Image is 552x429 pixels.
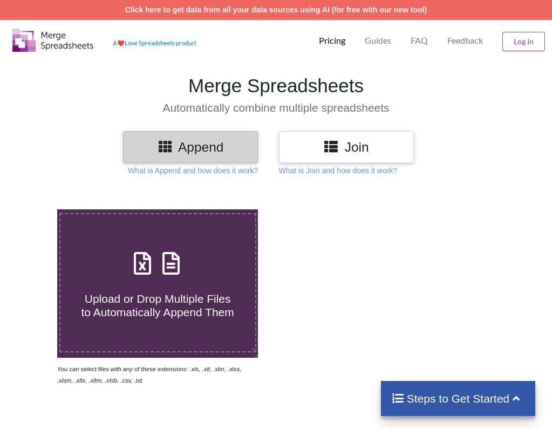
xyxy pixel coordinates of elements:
[319,35,345,46] p: Pricing
[12,29,93,52] img: Logo.png
[447,36,483,45] span: Feedback
[411,35,428,46] p: FAQ
[113,39,196,46] a: AheartLove Spreadsheets product
[125,5,427,14] a: Click here to get data from all your data sources using AI (for free with our new tool)
[502,32,545,51] button: Log In
[287,139,406,155] h3: Join
[279,165,397,176] p: What is Join and how does it work?
[392,392,525,405] h4: Steps to Get Started
[131,139,250,155] h3: Append
[117,39,125,46] span: heart
[128,165,258,176] p: What is Append and how does it work?
[365,35,391,46] p: Guides
[57,366,241,384] i: You can select files with any of these extensions: .xls, .xlt, .xlm, .xlsx, .xlsm, .xltx, .xltm, ...
[81,292,234,318] span: Upload or Drop Multiple Files to Automatically Append Them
